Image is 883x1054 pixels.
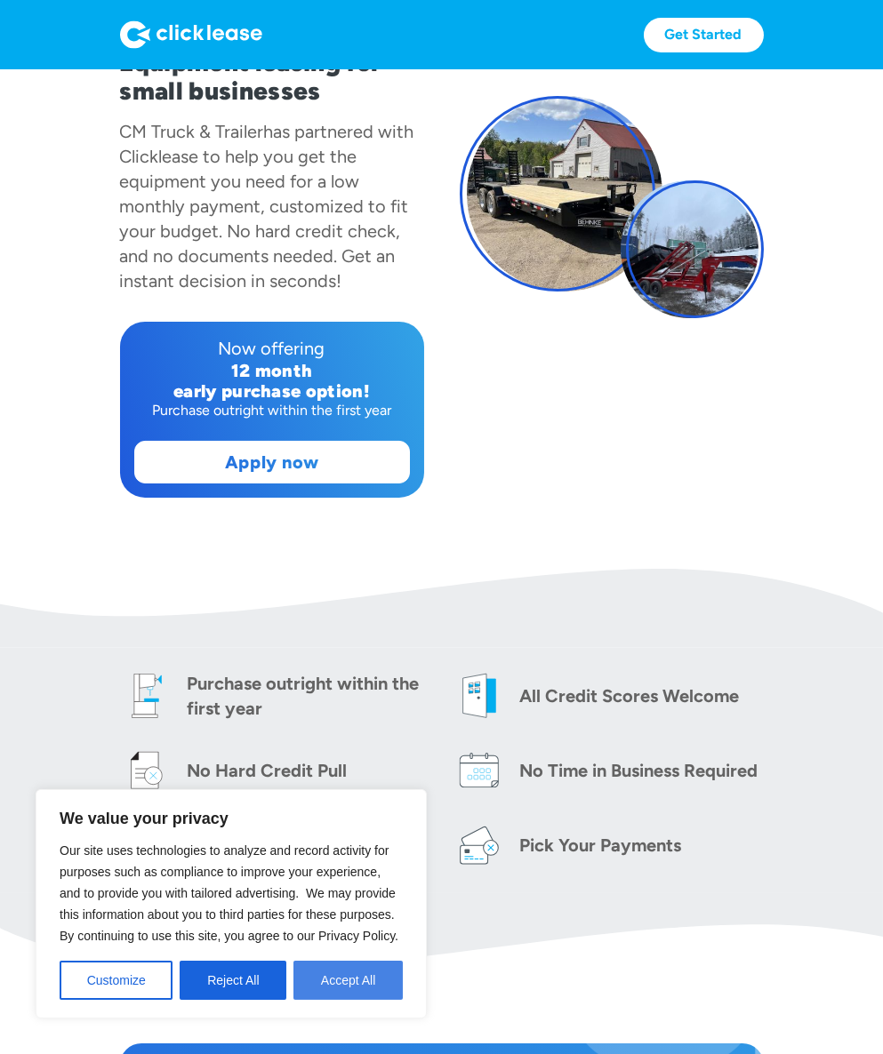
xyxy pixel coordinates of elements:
button: Reject All [180,961,286,1000]
div: Now offering [134,336,410,361]
h1: Equipment leasing for small businesses [120,48,424,105]
button: Customize [60,961,173,1000]
div: 12 month [134,361,410,381]
div: Pick Your Payments [520,833,682,858]
div: Purchase outright within the first year [134,402,410,419]
button: Accept All [293,961,403,1000]
div: early purchase option! [134,381,410,402]
div: Purchase outright within the first year [188,671,431,721]
img: Logo [120,20,262,49]
img: drill press icon [120,669,173,723]
div: CM Truck & Trailer [120,121,264,142]
div: has partnered with Clicklease to help you get the equipment you need for a low monthly payment, c... [120,121,414,291]
a: Get Started [644,18,764,52]
a: Apply now [135,442,409,483]
span: Our site uses technologies to analyze and record activity for purposes such as compliance to impr... [60,843,398,943]
div: No Time in Business Required [520,758,759,783]
img: welcome icon [453,669,506,723]
img: calendar icon [453,744,506,797]
p: We value your privacy [60,808,403,829]
div: All Credit Scores Welcome [520,683,740,708]
img: credit icon [120,744,173,797]
div: No Hard Credit Pull [188,758,348,783]
div: We value your privacy [36,789,427,1018]
img: card icon [453,818,506,872]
